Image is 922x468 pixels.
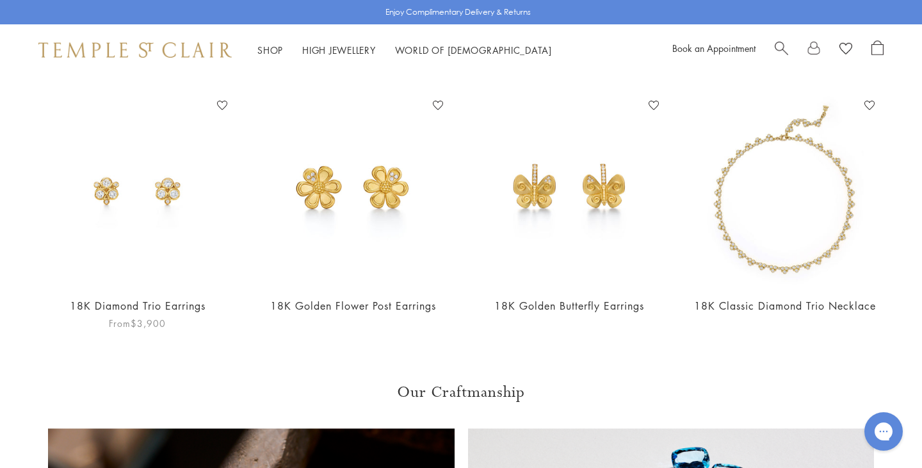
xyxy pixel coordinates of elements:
[694,299,876,313] a: 18K Classic Diamond Trio Necklace
[257,44,283,56] a: ShopShop
[38,42,232,58] img: Temple St. Clair
[385,6,531,19] p: Enjoy Complimentary Delivery & Returns
[70,299,206,313] a: 18K Diamond Trio Earrings
[474,96,664,286] img: 18K Golden Butterfly Earrings
[494,299,644,313] a: 18K Golden Butterfly Earrings
[858,408,909,455] iframe: Gorgias live chat messenger
[131,317,166,330] span: $3,900
[109,316,166,331] span: From
[395,44,552,56] a: World of [DEMOGRAPHIC_DATA]World of [DEMOGRAPHIC_DATA]
[302,44,376,56] a: High JewelleryHigh Jewellery
[257,42,552,58] nav: Main navigation
[871,40,884,60] a: Open Shopping Bag
[690,96,880,286] img: 18K Classic Diamond Trio Necklace
[672,42,756,54] a: Book an Appointment
[775,40,788,60] a: Search
[48,382,874,403] h3: Our Craftmanship
[258,96,448,286] img: 18K Golden Flower Post Earrings
[270,299,436,313] a: 18K Golden Flower Post Earrings
[42,96,232,286] img: E11847-DIGRN50
[839,40,852,60] a: View Wishlist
